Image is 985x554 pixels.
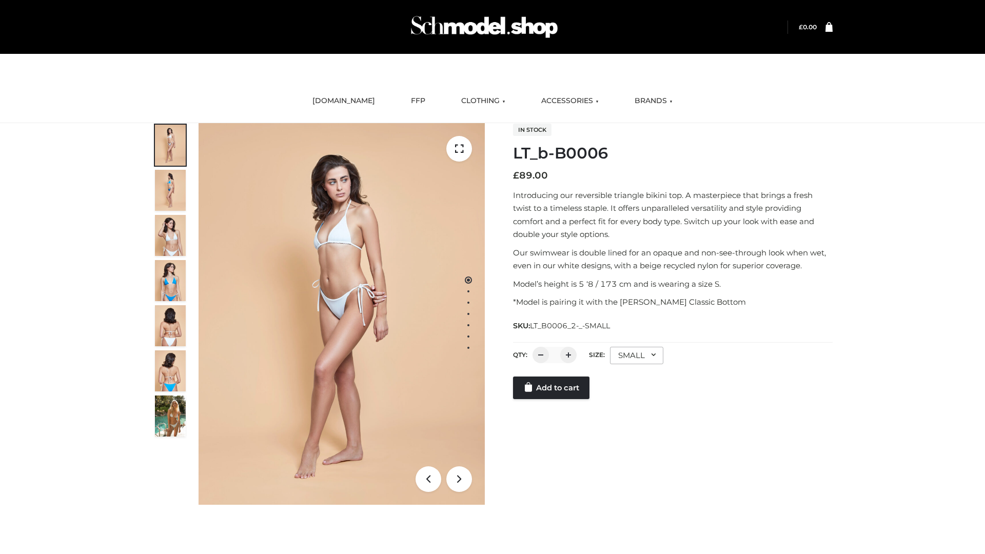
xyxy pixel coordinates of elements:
div: SMALL [610,347,663,364]
a: ACCESSORIES [534,90,606,112]
img: ArielClassicBikiniTop_CloudNine_AzureSky_OW114ECO_3-scaled.jpg [155,215,186,256]
h1: LT_b-B0006 [513,144,833,163]
span: In stock [513,124,551,136]
img: Arieltop_CloudNine_AzureSky2.jpg [155,395,186,437]
label: QTY: [513,351,527,359]
span: LT_B0006_2-_-SMALL [530,321,610,330]
span: £ [799,23,803,31]
a: FFP [403,90,433,112]
img: ArielClassicBikiniTop_CloudNine_AzureSky_OW114ECO_1-scaled.jpg [155,125,186,166]
a: £0.00 [799,23,817,31]
bdi: 89.00 [513,170,548,181]
a: [DOMAIN_NAME] [305,90,383,112]
p: Our swimwear is double lined for an opaque and non-see-through look when wet, even in our white d... [513,246,833,272]
a: BRANDS [627,90,680,112]
p: Model’s height is 5 ‘8 / 173 cm and is wearing a size S. [513,278,833,291]
img: ArielClassicBikiniTop_CloudNine_AzureSky_OW114ECO_2-scaled.jpg [155,170,186,211]
img: Schmodel Admin 964 [407,7,561,47]
a: CLOTHING [454,90,513,112]
label: Size: [589,351,605,359]
img: ArielClassicBikiniTop_CloudNine_AzureSky_OW114ECO_4-scaled.jpg [155,260,186,301]
img: ArielClassicBikiniTop_CloudNine_AzureSky_OW114ECO_7-scaled.jpg [155,305,186,346]
img: ArielClassicBikiniTop_CloudNine_AzureSky_OW114ECO_1 [199,123,485,505]
bdi: 0.00 [799,23,817,31]
img: ArielClassicBikiniTop_CloudNine_AzureSky_OW114ECO_8-scaled.jpg [155,350,186,391]
span: £ [513,170,519,181]
p: Introducing our reversible triangle bikini top. A masterpiece that brings a fresh twist to a time... [513,189,833,241]
p: *Model is pairing it with the [PERSON_NAME] Classic Bottom [513,295,833,309]
span: SKU: [513,320,611,332]
a: Add to cart [513,377,589,399]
